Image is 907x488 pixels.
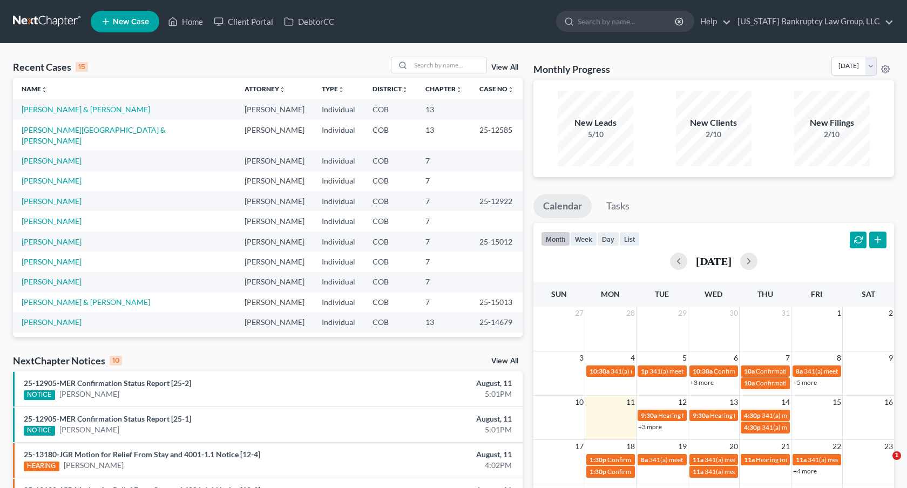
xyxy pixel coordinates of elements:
[163,12,208,31] a: Home
[780,307,791,320] span: 31
[831,440,842,453] span: 22
[236,292,313,312] td: [PERSON_NAME]
[491,64,518,71] a: View All
[744,423,761,431] span: 4:30p
[793,467,817,475] a: +4 more
[607,456,731,464] span: Confirmation Hearing for [PERSON_NAME]
[236,171,313,191] td: [PERSON_NAME]
[693,367,713,375] span: 10:30a
[313,120,364,151] td: Individual
[24,450,260,459] a: 25-13180-JGR Motion for Relief From Stay and 4001-1.1 Notice [12-4]
[570,232,597,246] button: week
[313,333,364,353] td: Individual
[236,191,313,211] td: [PERSON_NAME]
[655,289,669,299] span: Tue
[471,191,523,211] td: 25-12922
[22,196,82,206] a: [PERSON_NAME]
[364,211,417,231] td: COB
[417,99,471,119] td: 13
[728,440,739,453] span: 20
[313,211,364,231] td: Individual
[471,292,523,312] td: 25-15013
[313,191,364,211] td: Individual
[551,289,567,299] span: Sun
[836,351,842,364] span: 8
[811,289,822,299] span: Fri
[733,351,739,364] span: 6
[696,255,732,267] h2: [DATE]
[364,333,417,353] td: COB
[888,307,894,320] span: 2
[417,252,471,272] td: 7
[59,424,119,435] a: [PERSON_NAME]
[471,313,523,333] td: 25-14679
[732,12,894,31] a: [US_STATE] Bankruptcy Law Group, LLC
[364,252,417,272] td: COB
[597,232,619,246] button: day
[364,120,417,151] td: COB
[756,456,840,464] span: Hearing for [PERSON_NAME]
[491,357,518,365] a: View All
[630,351,636,364] span: 4
[279,86,286,93] i: unfold_more
[22,297,150,307] a: [PERSON_NAME] & [PERSON_NAME]
[625,440,636,453] span: 18
[24,414,191,423] a: 25-12905-MER Confirmation Status Report [25-1]
[417,120,471,151] td: 13
[417,333,471,353] td: 7
[417,151,471,171] td: 7
[796,456,807,464] span: 11a
[744,367,755,375] span: 10a
[313,313,364,333] td: Individual
[558,117,633,129] div: New Leads
[22,156,82,165] a: [PERSON_NAME]
[677,396,688,409] span: 12
[417,171,471,191] td: 7
[744,456,755,464] span: 11a
[578,351,585,364] span: 3
[744,411,761,419] span: 4:30p
[313,151,364,171] td: Individual
[590,456,606,464] span: 1:30p
[836,307,842,320] span: 1
[762,411,866,419] span: 341(a) meeting for [PERSON_NAME]
[236,252,313,272] td: [PERSON_NAME]
[322,85,344,93] a: Typeunfold_more
[658,411,742,419] span: Hearing for [PERSON_NAME]
[364,292,417,312] td: COB
[649,456,753,464] span: 341(a) meeting for [PERSON_NAME]
[364,313,417,333] td: COB
[625,396,636,409] span: 11
[757,289,773,299] span: Thu
[888,351,894,364] span: 9
[364,232,417,252] td: COB
[236,211,313,231] td: [PERSON_NAME]
[862,289,875,299] span: Sat
[236,151,313,171] td: [PERSON_NAME]
[677,307,688,320] span: 29
[356,460,512,471] div: 4:02PM
[236,99,313,119] td: [PERSON_NAME]
[24,378,191,388] a: 25-12905-MER Confirmation Status Report [25-2]
[597,194,639,218] a: Tasks
[236,313,313,333] td: [PERSON_NAME]
[13,60,88,73] div: Recent Cases
[313,171,364,191] td: Individual
[373,85,408,93] a: Districtunfold_more
[533,194,592,218] a: Calendar
[245,85,286,93] a: Attorneyunfold_more
[236,272,313,292] td: [PERSON_NAME]
[356,389,512,399] div: 5:01PM
[236,333,313,353] td: [PERSON_NAME]
[356,449,512,460] div: August, 11
[356,414,512,424] div: August, 11
[471,120,523,151] td: 25-12585
[313,232,364,252] td: Individual
[695,12,731,31] a: Help
[705,456,809,464] span: 341(a) meeting for [PERSON_NAME]
[728,396,739,409] span: 13
[364,151,417,171] td: COB
[236,120,313,151] td: [PERSON_NAME]
[883,440,894,453] span: 23
[417,272,471,292] td: 7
